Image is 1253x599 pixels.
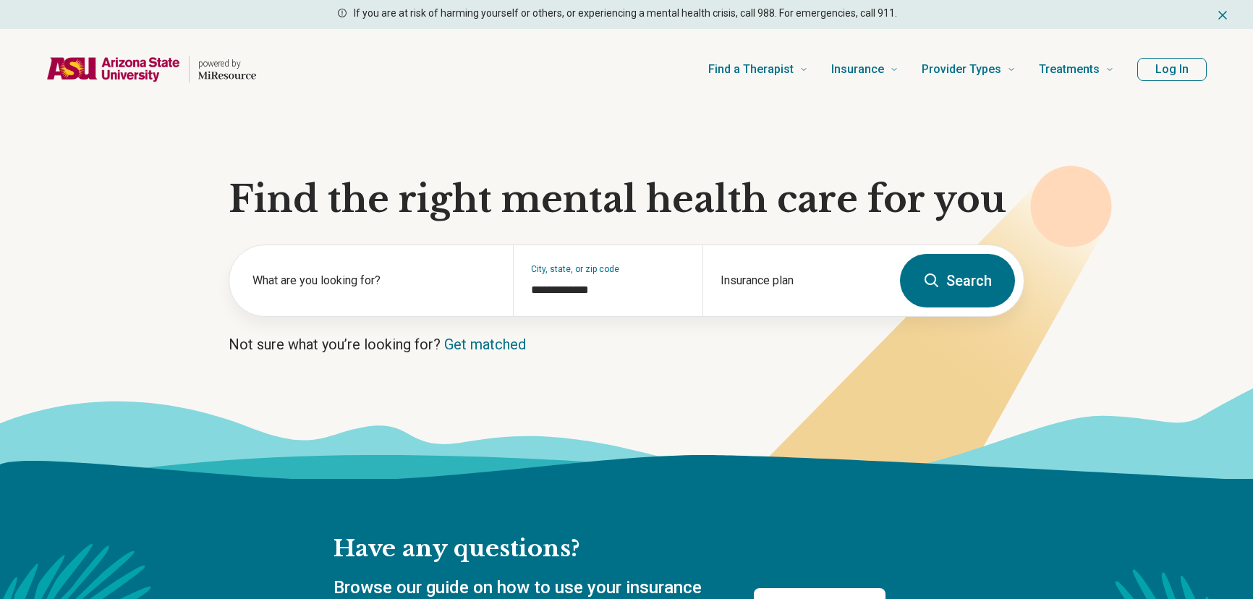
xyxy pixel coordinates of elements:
[1039,41,1114,98] a: Treatments
[922,59,1001,80] span: Provider Types
[444,336,526,353] a: Get matched
[708,59,794,80] span: Find a Therapist
[1039,59,1100,80] span: Treatments
[1137,58,1207,81] button: Log In
[229,334,1024,354] p: Not sure what you’re looking for?
[708,41,808,98] a: Find a Therapist
[922,41,1016,98] a: Provider Types
[198,58,256,69] p: powered by
[1215,6,1230,23] button: Dismiss
[354,6,897,21] p: If you are at risk of harming yourself or others, or experiencing a mental health crisis, call 98...
[252,272,496,289] label: What are you looking for?
[900,254,1015,307] button: Search
[831,41,899,98] a: Insurance
[229,178,1024,221] h1: Find the right mental health care for you
[334,534,885,564] h2: Have any questions?
[831,59,884,80] span: Insurance
[46,46,256,93] a: Home page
